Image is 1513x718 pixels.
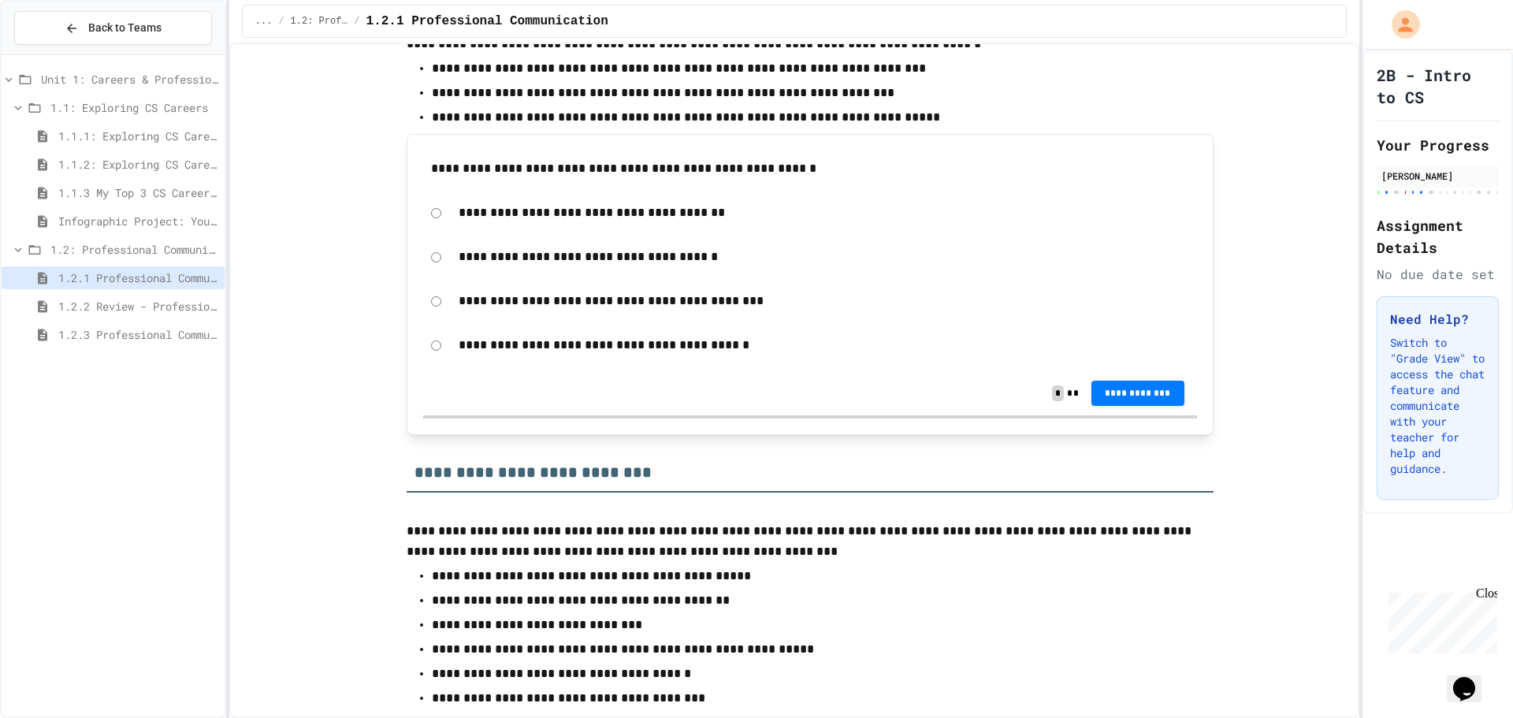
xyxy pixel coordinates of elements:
[50,99,218,116] span: 1.1: Exploring CS Careers
[1390,310,1485,329] h3: Need Help?
[6,6,109,100] div: Chat with us now!Close
[291,15,348,28] span: 1.2: Professional Communication
[88,20,162,36] span: Back to Teams
[50,241,218,258] span: 1.2: Professional Communication
[1382,586,1497,653] iframe: chat widget
[1381,169,1494,183] div: [PERSON_NAME]
[58,156,218,173] span: 1.1.2: Exploring CS Careers - Review
[354,15,359,28] span: /
[1377,64,1499,108] h1: 2B - Intro to CS
[58,270,218,286] span: 1.2.1 Professional Communication
[14,11,212,45] button: Back to Teams
[1390,335,1485,477] p: Switch to "Grade View" to access the chat feature and communicate with your teacher for help and ...
[255,15,273,28] span: ...
[1377,265,1499,284] div: No due date set
[41,71,218,87] span: Unit 1: Careers & Professionalism
[1375,6,1424,43] div: My Account
[1447,655,1497,702] iframe: chat widget
[58,298,218,314] span: 1.2.2 Review - Professional Communication
[1377,134,1499,156] h2: Your Progress
[1377,214,1499,259] h2: Assignment Details
[58,326,218,343] span: 1.2.3 Professional Communication Challenge
[58,213,218,229] span: Infographic Project: Your favorite CS
[58,184,218,201] span: 1.1.3 My Top 3 CS Careers!
[366,12,608,31] span: 1.2.1 Professional Communication
[278,15,284,28] span: /
[58,128,218,144] span: 1.1.1: Exploring CS Careers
